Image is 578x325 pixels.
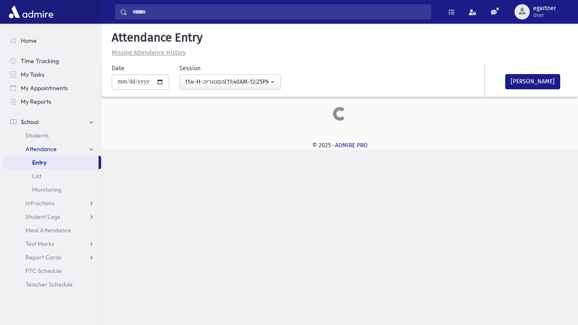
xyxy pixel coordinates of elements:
input: Search [127,4,431,19]
span: Time Tracking [21,57,59,65]
button: 11א-H-הסטוריה(11:40AM-12:25PM) [179,74,281,90]
img: AdmirePro [7,3,55,20]
a: Attendance [3,142,101,156]
a: Entry [3,156,99,169]
span: Student Logs [25,213,60,220]
span: Home [21,37,37,44]
a: PTC Schedule [3,264,101,278]
span: List [32,172,41,180]
a: Time Tracking [3,54,101,68]
a: Monitoring [3,183,101,196]
a: Home [3,34,101,47]
span: Entry [32,159,47,166]
label: Session [179,64,201,73]
div: 11א-H-הסטוריה(11:40AM-12:25PM) [185,77,269,86]
a: My Reports [3,95,101,108]
a: My Appointments [3,81,101,95]
a: My Tasks [3,68,101,81]
a: Infractions [3,196,101,210]
span: Infractions [25,199,55,207]
a: Report Cards [3,251,101,264]
span: Meal Attendance [25,226,71,234]
span: My Appointments [21,84,68,92]
a: Teacher Schedule [3,278,101,291]
span: Monitoring [32,186,61,193]
span: User [533,12,556,19]
a: Students [3,129,101,142]
span: PTC Schedule [25,267,62,275]
a: Student Logs [3,210,101,223]
span: Attendance [25,145,57,153]
span: My Tasks [21,71,44,78]
a: Test Marks [3,237,101,251]
span: Report Cards [25,253,61,261]
span: School [21,118,39,126]
label: Date [112,64,124,73]
span: Teacher Schedule [25,281,73,288]
button: [PERSON_NAME] [505,74,560,89]
span: Students [25,132,49,139]
span: Test Marks [25,240,54,248]
a: Meal Attendance [3,223,101,237]
a: ADMIRE PRO [335,142,368,149]
a: School [3,115,101,129]
a: List [3,169,101,183]
a: Missing Attendance History [108,49,186,56]
h5: Attendance Entry [108,30,571,45]
span: My Reports [21,98,51,105]
u: Missing Attendance History [112,49,186,56]
span: egartner [533,5,556,12]
div: © 2025 - [115,141,564,150]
